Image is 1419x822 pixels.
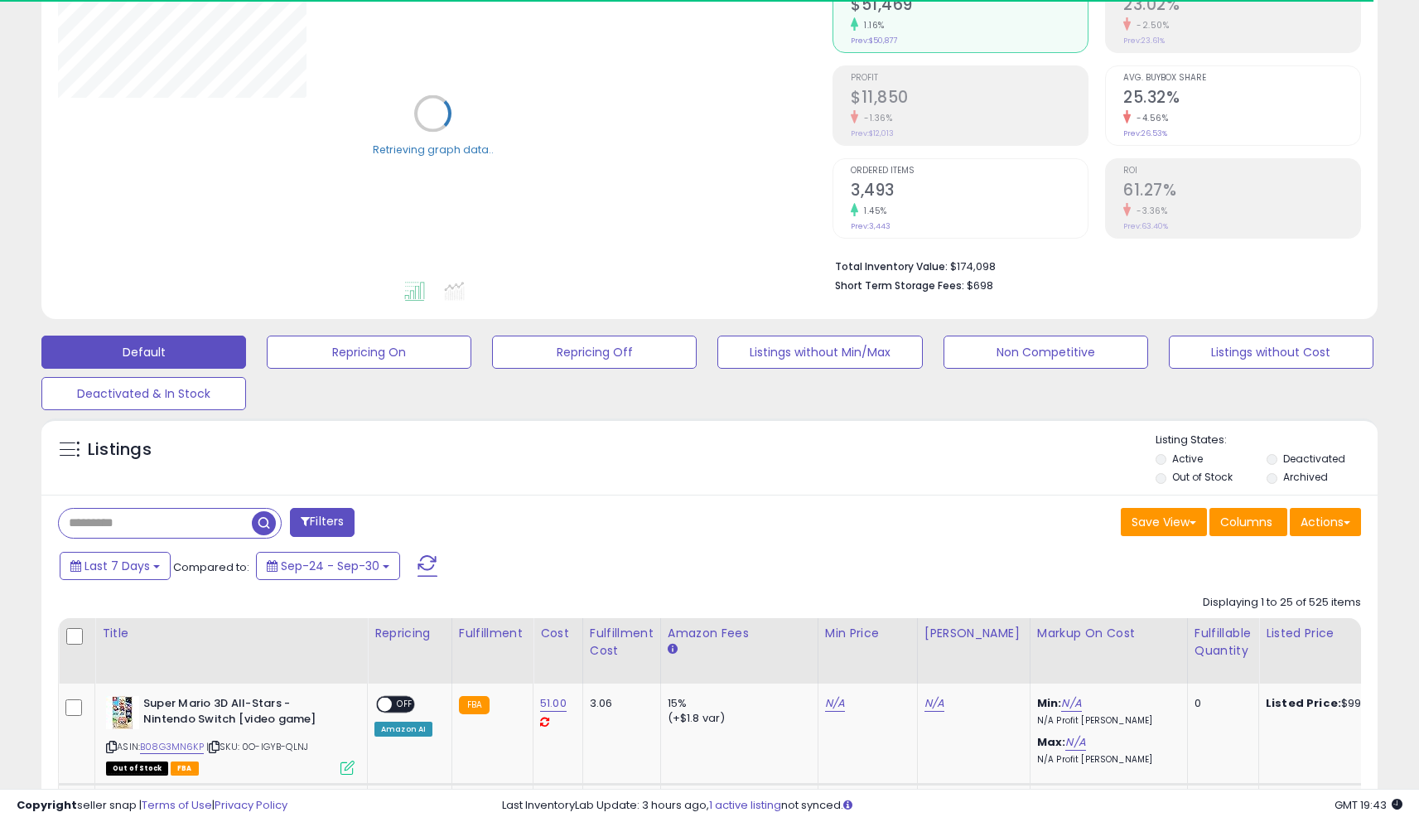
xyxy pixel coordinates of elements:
div: Retrieving graph data.. [373,142,494,157]
small: Prev: 3,443 [851,221,890,231]
div: Title [102,625,360,642]
div: ASIN: [106,696,355,773]
span: Compared to: [173,559,249,575]
b: Total Inventory Value: [835,259,948,273]
small: -4.56% [1131,112,1168,124]
h2: 3,493 [851,181,1088,203]
button: Sep-24 - Sep-30 [256,552,400,580]
label: Out of Stock [1172,470,1233,484]
span: Avg. Buybox Share [1123,74,1360,83]
div: Amazon Fees [668,625,811,642]
button: Save View [1121,508,1207,536]
button: Listings without Min/Max [717,336,922,369]
p: N/A Profit [PERSON_NAME] [1037,715,1175,727]
div: Cost [540,625,576,642]
button: Default [41,336,246,369]
button: Last 7 Days [60,552,171,580]
span: | SKU: 0O-IGYB-QLNJ [206,740,308,753]
th: The percentage added to the cost of goods (COGS) that forms the calculator for Min & Max prices. [1030,618,1187,684]
li: $174,098 [835,255,1349,275]
button: Repricing On [267,336,471,369]
button: Filters [290,508,355,537]
div: Displaying 1 to 25 of 525 items [1203,595,1361,611]
div: Min Price [825,625,910,642]
a: N/A [1061,695,1081,712]
div: Amazon AI [374,722,432,737]
label: Active [1172,452,1203,466]
div: Fulfillable Quantity [1195,625,1252,660]
a: Privacy Policy [215,797,287,813]
div: [PERSON_NAME] [924,625,1023,642]
small: 1.16% [858,19,885,31]
span: Profit [851,74,1088,83]
small: Prev: 23.61% [1123,36,1165,46]
small: -3.36% [1131,205,1167,217]
span: Last 7 Days [84,558,150,574]
div: Listed Price [1266,625,1409,642]
img: 51klOVuP9IL._SL40_.jpg [106,696,139,729]
button: Deactivated & In Stock [41,377,246,410]
h2: $11,850 [851,88,1088,110]
span: $698 [967,278,993,293]
span: Sep-24 - Sep-30 [281,558,379,574]
button: Columns [1209,508,1287,536]
div: Last InventoryLab Update: 3 hours ago, not synced. [502,798,1402,814]
div: 0 [1195,696,1246,711]
small: Prev: $50,877 [851,36,897,46]
button: Listings without Cost [1169,336,1373,369]
span: ROI [1123,167,1360,176]
strong: Copyright [17,797,77,813]
div: (+$1.8 var) [668,711,805,726]
a: N/A [924,695,944,712]
small: FBA [459,696,490,714]
b: Super Mario 3D All-Stars - Nintendo Switch [video game] [143,696,345,731]
small: -2.50% [1131,19,1169,31]
small: -1.36% [858,112,892,124]
h2: 61.27% [1123,181,1360,203]
span: All listings that are currently out of stock and unavailable for purchase on Amazon [106,762,168,776]
span: Columns [1220,514,1272,530]
button: Non Competitive [944,336,1148,369]
div: Markup on Cost [1037,625,1180,642]
div: $99.50 [1266,696,1403,711]
p: Listing States: [1156,433,1378,448]
a: B08G3MN6KP [140,740,204,754]
div: seller snap | | [17,798,287,814]
small: Prev: $12,013 [851,128,894,138]
a: N/A [1065,734,1085,751]
small: Amazon Fees. [668,642,678,657]
b: Short Term Storage Fees: [835,278,964,293]
a: 1 active listing [709,797,781,813]
small: Prev: 63.40% [1123,221,1168,231]
small: Prev: 26.53% [1123,128,1167,138]
a: 51.00 [540,695,567,712]
div: 15% [668,696,805,711]
span: 2025-10-8 19:43 GMT [1335,797,1402,813]
small: 1.45% [858,205,887,217]
div: Fulfillment [459,625,526,642]
span: OFF [392,698,418,712]
span: FBA [171,762,199,776]
div: Fulfillment Cost [590,625,654,660]
label: Deactivated [1283,452,1345,466]
a: N/A [825,695,845,712]
b: Min: [1037,695,1062,711]
span: Ordered Items [851,167,1088,176]
button: Actions [1290,508,1361,536]
button: Repricing Off [492,336,697,369]
b: Max: [1037,734,1066,750]
h5: Listings [88,438,152,462]
h2: 25.32% [1123,88,1360,110]
a: Terms of Use [142,797,212,813]
div: Repricing [374,625,445,642]
label: Archived [1283,470,1328,484]
p: N/A Profit [PERSON_NAME] [1037,754,1175,766]
b: Listed Price: [1266,695,1341,711]
div: 3.06 [590,696,648,711]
